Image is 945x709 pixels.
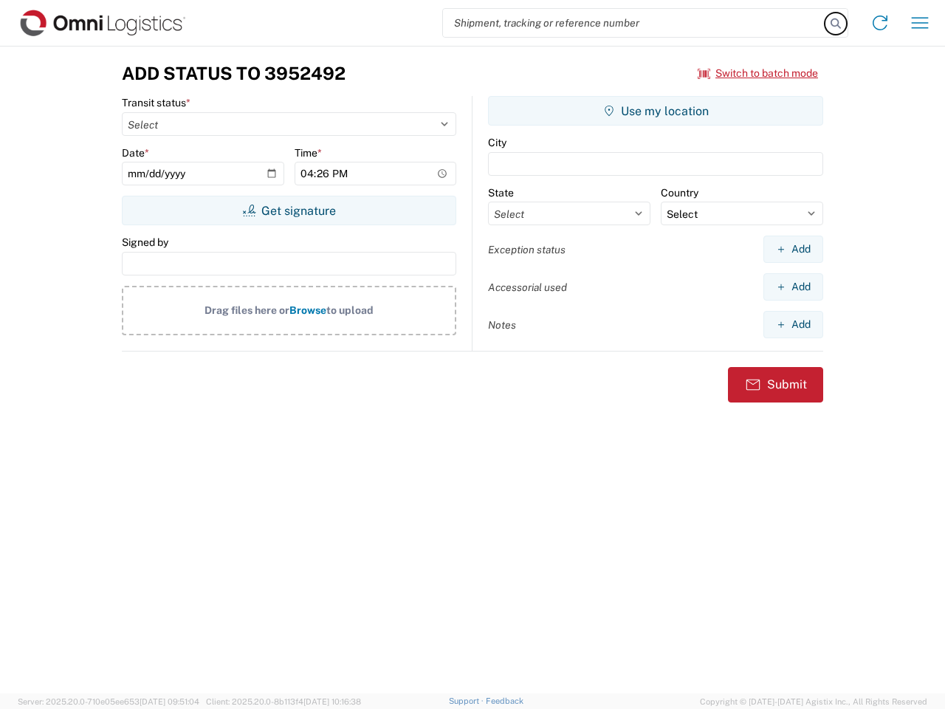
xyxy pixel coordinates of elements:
[488,281,567,294] label: Accessorial used
[763,311,823,338] button: Add
[488,136,506,149] label: City
[661,186,698,199] label: Country
[289,304,326,316] span: Browse
[763,236,823,263] button: Add
[122,196,456,225] button: Get signature
[122,236,168,249] label: Signed by
[122,146,149,160] label: Date
[122,96,190,109] label: Transit status
[488,318,516,332] label: Notes
[443,9,825,37] input: Shipment, tracking or reference number
[700,695,927,708] span: Copyright © [DATE]-[DATE] Agistix Inc., All Rights Reserved
[303,697,361,706] span: [DATE] 10:16:38
[449,696,486,705] a: Support
[326,304,374,316] span: to upload
[205,304,289,316] span: Drag files here or
[18,697,199,706] span: Server: 2025.20.0-710e05ee653
[488,243,566,256] label: Exception status
[140,697,199,706] span: [DATE] 09:51:04
[486,696,523,705] a: Feedback
[122,63,346,84] h3: Add Status to 3952492
[206,697,361,706] span: Client: 2025.20.0-8b113f4
[763,273,823,301] button: Add
[295,146,322,160] label: Time
[698,61,818,86] button: Switch to batch mode
[488,96,823,126] button: Use my location
[728,367,823,403] button: Submit
[488,186,514,199] label: State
